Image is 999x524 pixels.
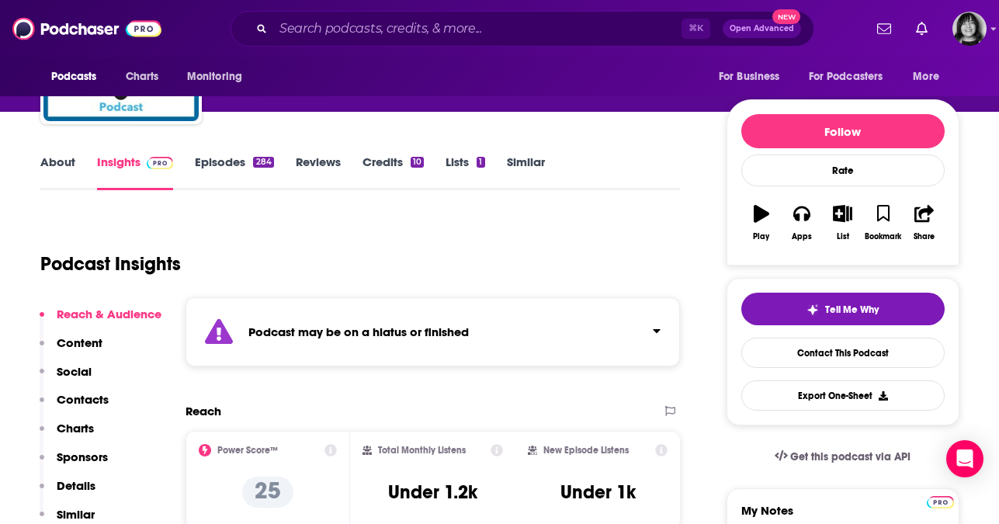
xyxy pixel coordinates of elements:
[730,25,794,33] span: Open Advanced
[772,9,800,24] span: New
[126,66,159,88] span: Charts
[927,496,954,508] img: Podchaser Pro
[914,232,935,241] div: Share
[910,16,934,42] a: Show notifications dropdown
[708,62,800,92] button: open menu
[40,478,95,507] button: Details
[902,62,959,92] button: open menu
[217,445,278,456] h2: Power Score™
[952,12,987,46] img: User Profile
[741,114,945,148] button: Follow
[792,232,812,241] div: Apps
[116,62,168,92] a: Charts
[195,154,273,190] a: Episodes284
[753,232,769,241] div: Play
[176,62,262,92] button: open menu
[248,324,469,339] strong: Podcast may be on a hiatus or finished
[57,421,94,436] p: Charts
[927,494,954,508] a: Pro website
[790,450,911,463] span: Get this podcast via API
[40,421,94,449] button: Charts
[825,304,879,316] span: Tell Me Why
[40,335,102,364] button: Content
[362,154,424,190] a: Credits10
[543,445,629,456] h2: New Episode Listens
[51,66,97,88] span: Podcasts
[57,507,95,522] p: Similar
[296,154,341,190] a: Reviews
[40,307,161,335] button: Reach & Audience
[147,157,174,169] img: Podchaser Pro
[231,11,814,47] div: Search podcasts, credits, & more...
[952,12,987,46] span: Logged in as parkdalepublicity1
[411,157,424,168] div: 10
[809,66,883,88] span: For Podcasters
[806,304,819,316] img: tell me why sparkle
[273,16,682,41] input: Search podcasts, credits, & more...
[741,195,782,251] button: Play
[187,66,242,88] span: Monitoring
[560,481,636,504] h3: Under 1k
[57,449,108,464] p: Sponsors
[57,478,95,493] p: Details
[97,154,174,190] a: InsightsPodchaser Pro
[40,252,181,276] h1: Podcast Insights
[12,14,161,43] img: Podchaser - Follow, Share and Rate Podcasts
[741,338,945,368] a: Contact This Podcast
[253,157,273,168] div: 284
[762,438,924,476] a: Get this podcast via API
[741,154,945,186] div: Rate
[865,232,901,241] div: Bookmark
[40,62,117,92] button: open menu
[40,364,92,393] button: Social
[378,445,466,456] h2: Total Monthly Listens
[57,392,109,407] p: Contacts
[242,477,293,508] p: 25
[719,66,780,88] span: For Business
[57,335,102,350] p: Content
[40,449,108,478] button: Sponsors
[446,154,484,190] a: Lists1
[723,19,801,38] button: Open AdvancedNew
[904,195,944,251] button: Share
[822,195,862,251] button: List
[741,293,945,325] button: tell me why sparkleTell Me Why
[40,154,75,190] a: About
[186,297,681,366] section: Click to expand status details
[799,62,906,92] button: open menu
[782,195,822,251] button: Apps
[946,440,983,477] div: Open Intercom Messenger
[57,307,161,321] p: Reach & Audience
[952,12,987,46] button: Show profile menu
[871,16,897,42] a: Show notifications dropdown
[388,481,477,504] h3: Under 1.2k
[741,380,945,411] button: Export One-Sheet
[57,364,92,379] p: Social
[682,19,710,39] span: ⌘ K
[837,232,849,241] div: List
[507,154,545,190] a: Similar
[40,392,109,421] button: Contacts
[913,66,939,88] span: More
[863,195,904,251] button: Bookmark
[186,404,221,418] h2: Reach
[477,157,484,168] div: 1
